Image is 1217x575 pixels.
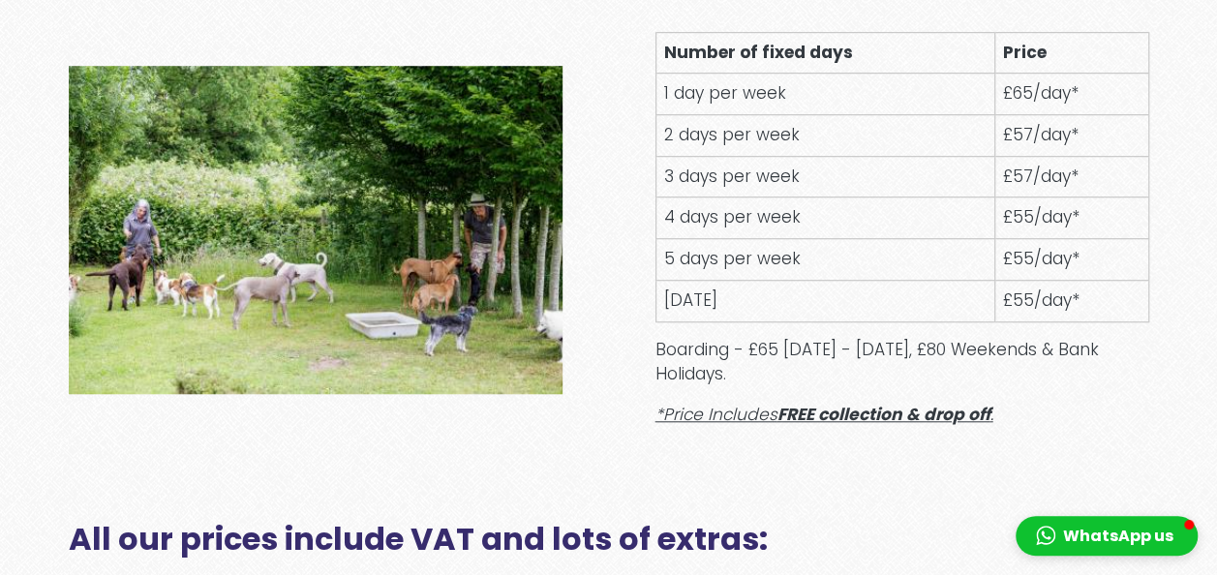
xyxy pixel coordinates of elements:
td: £57/day* [994,115,1148,157]
td: [DATE] [655,280,994,321]
strong: FREE collection & drop off [777,403,990,426]
td: 4 days per week [655,197,994,239]
td: 3 days per week [655,156,994,197]
img: prices doggy daycare sw London [69,66,563,394]
u: *Price Includes . [655,403,993,426]
td: £65/day* [994,74,1148,115]
button: WhatsApp us [1016,516,1198,556]
td: 1 day per week [655,74,994,115]
th: Number of fixed days [655,32,994,74]
td: £55/day* [994,280,1148,321]
th: Price [994,32,1148,74]
td: £55/day* [994,239,1148,281]
td: 2 days per week [655,115,994,157]
td: 5 days per week [655,239,994,281]
td: £55/day* [994,197,1148,239]
td: £57/day* [994,156,1148,197]
p: Boarding - £65 [DATE] - [DATE], £80 Weekends & Bank Holidays. [655,338,1149,387]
